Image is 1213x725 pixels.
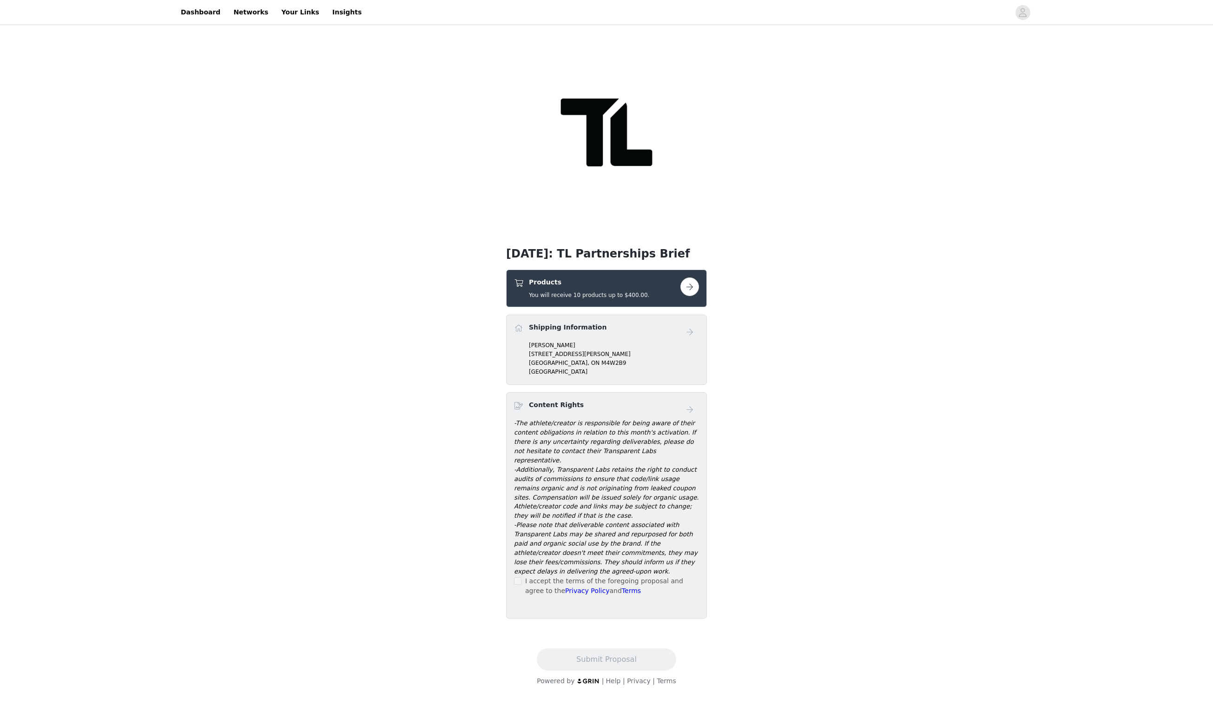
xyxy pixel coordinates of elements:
div: avatar [1018,5,1027,20]
h1: [DATE]: TL Partnerships Brief [506,245,707,262]
a: Privacy Policy [565,587,609,594]
a: Terms [622,587,641,594]
img: campaign image [495,27,718,238]
img: logo [577,678,600,684]
a: Insights [327,2,367,23]
a: Dashboard [175,2,226,23]
div: Products [506,270,707,307]
a: Your Links [276,2,325,23]
h4: Products [529,277,649,287]
a: Help [606,677,621,685]
p: I accept the terms of the foregoing proposal and agree to the and [525,576,699,596]
h4: Shipping Information [529,323,606,332]
h5: You will receive 10 products up to $400.00. [529,291,649,299]
span: Powered by [537,677,574,685]
a: Terms [657,677,676,685]
em: -The athlete/creator is responsible for being aware of their content obligations in relation to t... [514,420,696,464]
a: Privacy [627,677,651,685]
button: Submit Proposal [537,648,676,671]
span: M4W2B9 [601,360,626,366]
h4: Content Rights [529,400,584,410]
span: | [623,677,625,685]
a: Networks [228,2,274,23]
p: [STREET_ADDRESS][PERSON_NAME] [529,350,699,358]
em: -Please note that deliverable content associated with Transparent Labs may be shared and repurpos... [514,521,698,575]
p: [PERSON_NAME] [529,341,699,349]
span: ON [591,360,600,366]
p: [GEOGRAPHIC_DATA] [529,368,699,376]
span: [GEOGRAPHIC_DATA], [529,360,589,366]
span: | [653,677,655,685]
div: Content Rights [506,392,707,619]
div: Shipping Information [506,315,707,385]
em: -Additionally, Transparent Labs retains the right to conduct audits of commissions to ensure that... [514,466,699,520]
span: | [602,677,604,685]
